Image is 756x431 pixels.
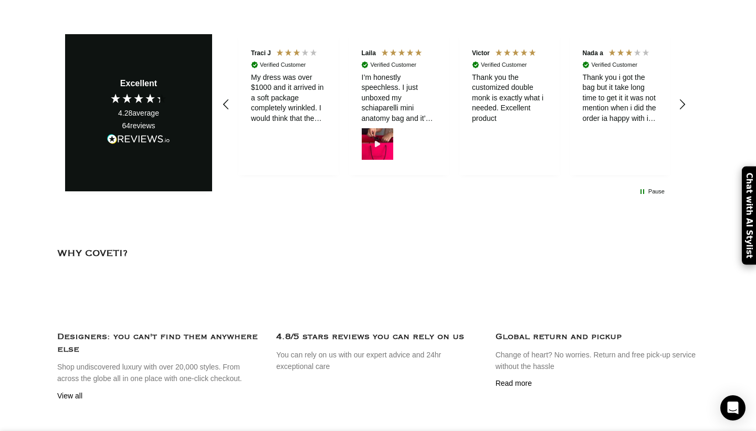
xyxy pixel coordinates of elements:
[481,61,527,69] div: Verified Customer
[57,331,260,356] h4: Designers: you can't find them anywhere else
[260,61,306,69] div: Verified Customer
[233,34,344,175] div: Review by Traci J, 3 out of 5 stars
[276,297,302,323] img: Icon2_footer
[608,48,653,59] div: 3 Stars
[496,379,532,387] a: Read more
[648,188,665,196] div: Pause
[472,49,490,58] div: Victor
[454,34,565,175] div: Review by Victor, 5 out of 5 stars
[565,34,676,175] div: Review by Nada a, 3 out of 5 stars
[639,187,665,197] div: Pause carousel
[212,24,696,186] div: Customer reviews carousel with auto-scroll controls
[107,134,170,148] a: Read more reviews on REVIEWS.io
[122,121,130,130] span: 64
[583,49,603,58] div: Nada a
[669,92,695,117] div: REVIEWS.io Carousel Scroll Right
[276,331,479,343] h4: 4.8/5 stars reviews you can rely on us
[496,297,522,323] img: Icon3_footer
[276,349,479,373] p: You can rely on us with our expert advice and 24hr exceptional care
[344,34,455,175] div: Review by Laila, 5 out of 5 stars
[496,331,699,343] h4: Global return and pickup
[472,73,547,124] div: Thank you the customized double monk is exactly what i needed. Excellent product
[251,49,271,58] div: Traci J
[381,48,425,59] div: 5 Stars
[118,108,159,119] div: average
[362,73,437,124] div: I’m honestly speechless. I just unboxed my schiaparelli mini anatomy bag and it’s even more exqui...
[122,121,155,131] div: reviews
[720,395,745,420] div: Open Intercom Messenger
[371,61,416,69] div: Verified Customer
[57,297,83,323] img: Icon1_footer
[276,48,320,59] div: 3 Stars
[120,78,157,89] div: Excellent
[57,361,260,385] p: Shop undiscovered luxury with over 20,000 styles. From across the globe all in one place with one...
[592,61,637,69] div: Verified Customer
[214,92,239,117] div: REVIEWS.io Carousel Scroll Left
[118,109,132,117] span: 4.28
[583,73,658,124] div: Thank you i got the bag but it take long time to get it it was not mention when i did the order i...
[362,49,376,58] div: Laila
[496,349,699,373] p: Change of heart? No worries. Return and free pick-up service without the hassle
[57,392,82,400] a: View all
[251,73,326,124] div: My dress was over $1000 and it arrived in a soft package completely wrinkled. I would think that ...
[110,93,167,104] div: 4.28 Stars
[57,253,128,254] h4: WHY COVETI?
[233,24,675,186] div: Customer reviews
[495,48,539,59] div: 5 Stars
